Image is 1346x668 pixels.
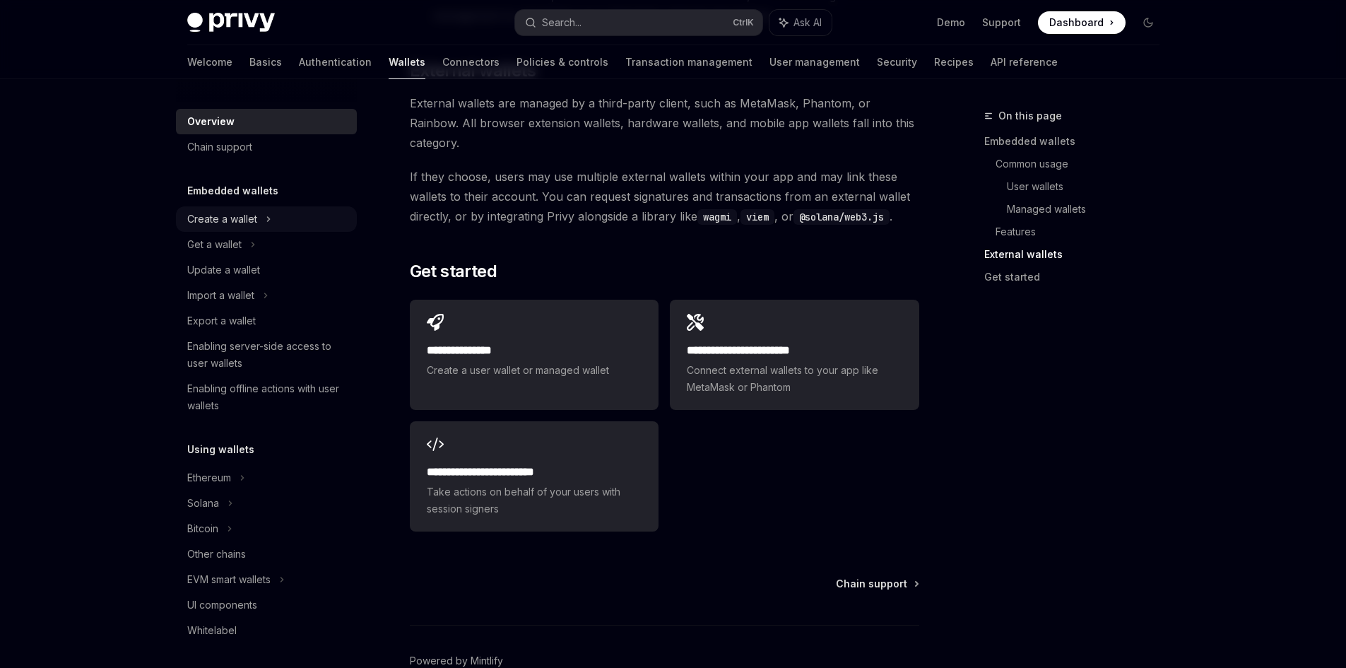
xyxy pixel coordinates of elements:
div: Ethereum [187,469,231,486]
h5: Using wallets [187,441,254,458]
a: Support [982,16,1021,30]
a: Wallets [389,45,425,79]
a: API reference [991,45,1058,79]
button: Toggle dark mode [1137,11,1159,34]
code: wagmi [697,209,737,225]
span: Take actions on behalf of your users with session signers [427,484,642,517]
a: Welcome [187,45,232,79]
div: Enabling server-side access to user wallets [187,338,348,372]
a: Transaction management [625,45,752,79]
div: Overview [187,113,235,130]
span: Chain support [836,577,907,591]
span: If they choose, users may use multiple external wallets within your app and may link these wallet... [410,167,919,226]
a: Export a wallet [176,308,357,334]
div: Export a wallet [187,312,256,329]
a: Basics [249,45,282,79]
span: Ask AI [793,16,822,30]
div: EVM smart wallets [187,571,271,588]
div: Search... [542,14,582,31]
div: Other chains [187,546,246,563]
a: Recipes [934,45,974,79]
a: Embedded wallets [984,130,1171,153]
h5: Embedded wallets [187,182,278,199]
a: Chain support [836,577,918,591]
a: Features [996,221,1171,243]
a: User management [769,45,860,79]
div: Solana [187,495,219,512]
a: Chain support [176,134,357,160]
div: UI components [187,597,257,614]
a: Overview [176,109,357,134]
span: Connect external wallets to your app like MetaMask or Phantom [687,362,902,396]
div: Get a wallet [187,236,242,253]
a: Enabling server-side access to user wallets [176,334,357,376]
button: Ask AI [769,10,832,35]
a: Update a wallet [176,257,357,283]
div: Update a wallet [187,262,260,279]
span: External wallets are managed by a third-party client, such as MetaMask, Phantom, or Rainbow. All ... [410,93,919,153]
span: Ctrl K [733,17,754,28]
img: dark logo [187,13,275,33]
span: Get started [410,260,497,283]
div: Bitcoin [187,520,218,537]
code: viem [740,209,774,225]
a: Policies & controls [516,45,608,79]
a: Powered by Mintlify [410,654,503,668]
a: Security [877,45,917,79]
a: Authentication [299,45,372,79]
a: Enabling offline actions with user wallets [176,376,357,418]
a: Demo [937,16,965,30]
div: Import a wallet [187,287,254,304]
button: Search...CtrlK [515,10,762,35]
a: Get started [984,266,1171,288]
a: Whitelabel [176,618,357,643]
a: Common usage [996,153,1171,175]
a: Dashboard [1038,11,1126,34]
span: On this page [998,107,1062,124]
a: Other chains [176,541,357,567]
a: User wallets [1007,175,1171,198]
div: Enabling offline actions with user wallets [187,380,348,414]
div: Create a wallet [187,211,257,228]
a: UI components [176,592,357,618]
a: Connectors [442,45,500,79]
div: Whitelabel [187,622,237,639]
a: External wallets [984,243,1171,266]
span: Dashboard [1049,16,1104,30]
span: Create a user wallet or managed wallet [427,362,642,379]
div: Chain support [187,139,252,156]
code: @solana/web3.js [793,209,890,225]
a: Managed wallets [1007,198,1171,221]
